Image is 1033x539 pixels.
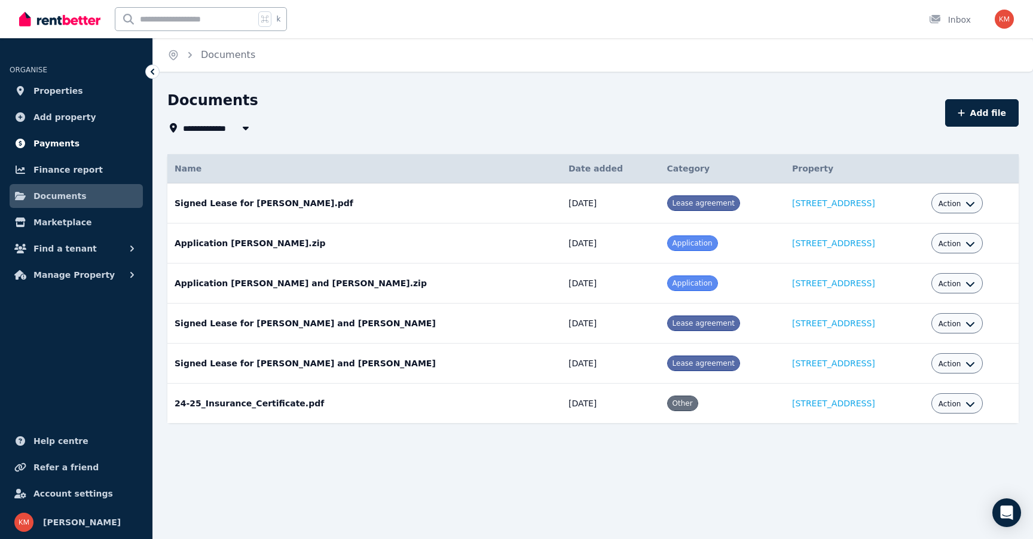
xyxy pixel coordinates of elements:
[792,318,875,328] a: [STREET_ADDRESS]
[939,239,976,249] button: Action
[10,482,143,506] a: Account settings
[660,154,785,183] th: Category
[10,105,143,129] a: Add property
[167,384,561,424] td: 24-25_Insurance_Certificate.pdf
[561,344,660,384] td: [DATE]
[10,184,143,208] a: Documents
[33,460,99,474] span: Refer a friend
[10,210,143,234] a: Marketplace
[153,38,270,72] nav: Breadcrumb
[561,154,660,183] th: Date added
[561,384,660,424] td: [DATE]
[561,183,660,223] td: [DATE]
[561,264,660,304] td: [DATE]
[929,14,971,26] div: Inbox
[995,10,1014,29] img: Kyle Mantesso
[167,304,561,344] td: Signed Lease for [PERSON_NAME] and [PERSON_NAME]
[14,513,33,532] img: Kyle Mantesso
[673,279,713,287] span: Application
[792,278,875,288] a: [STREET_ADDRESS]
[33,84,83,98] span: Properties
[785,154,924,183] th: Property
[201,49,255,60] a: Documents
[561,304,660,344] td: [DATE]
[939,279,961,289] span: Action
[939,199,976,209] button: Action
[10,131,143,155] a: Payments
[167,264,561,304] td: Application [PERSON_NAME] and [PERSON_NAME].zip
[939,319,961,329] span: Action
[939,359,961,369] span: Action
[939,359,976,369] button: Action
[673,199,735,207] span: Lease agreement
[19,10,100,28] img: RentBetter
[10,79,143,103] a: Properties
[792,198,875,208] a: [STREET_ADDRESS]
[673,359,735,367] span: Lease agreement
[167,223,561,264] td: Application [PERSON_NAME].zip
[43,515,121,529] span: [PERSON_NAME]
[33,163,103,177] span: Finance report
[561,223,660,264] td: [DATE]
[33,136,80,151] span: Payments
[10,158,143,182] a: Finance report
[167,183,561,223] td: Signed Lease for [PERSON_NAME].pdf
[939,199,961,209] span: Action
[167,344,561,384] td: Signed Lease for [PERSON_NAME] and [PERSON_NAME]
[673,239,713,247] span: Application
[673,319,735,327] span: Lease agreement
[939,279,976,289] button: Action
[673,399,693,408] span: Other
[939,239,961,249] span: Action
[792,359,875,368] a: [STREET_ADDRESS]
[10,429,143,453] a: Help centre
[992,498,1021,527] div: Open Intercom Messenger
[33,268,115,282] span: Manage Property
[276,14,280,24] span: k
[10,237,143,261] button: Find a tenant
[939,399,976,409] button: Action
[10,66,47,74] span: ORGANISE
[175,164,201,173] span: Name
[945,99,1019,127] button: Add file
[167,91,258,110] h1: Documents
[33,486,113,501] span: Account settings
[10,263,143,287] button: Manage Property
[939,399,961,409] span: Action
[792,238,875,248] a: [STREET_ADDRESS]
[792,399,875,408] a: [STREET_ADDRESS]
[33,241,97,256] span: Find a tenant
[33,189,87,203] span: Documents
[939,319,976,329] button: Action
[33,110,96,124] span: Add property
[10,455,143,479] a: Refer a friend
[33,434,88,448] span: Help centre
[33,215,91,229] span: Marketplace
